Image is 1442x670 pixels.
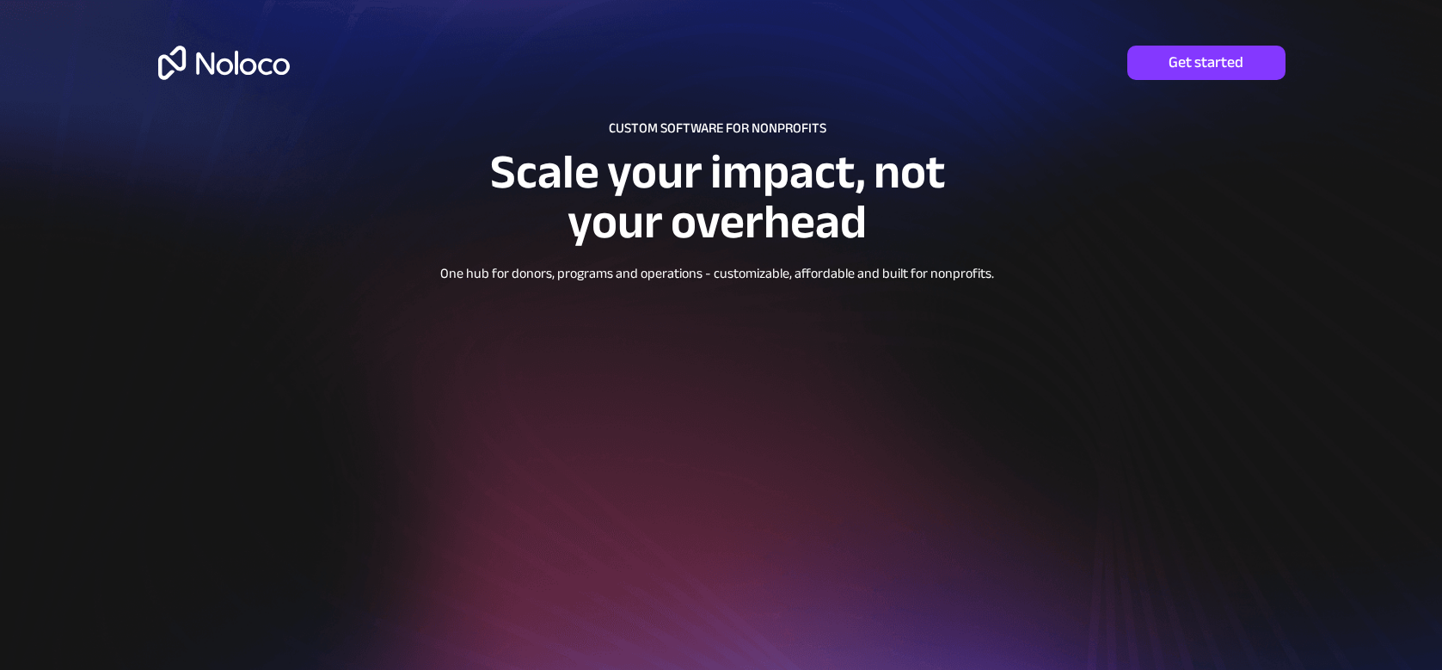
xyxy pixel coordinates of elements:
[609,115,826,141] span: CUSTOM SOFTWARE FOR NONPROFITS
[1127,53,1286,72] span: Get started
[1127,46,1286,80] a: Get started
[490,127,945,267] span: Scale your impact, not your overhead
[440,261,994,286] span: One hub for donors, programs and operations - customizable, affordable and built for nonprofits.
